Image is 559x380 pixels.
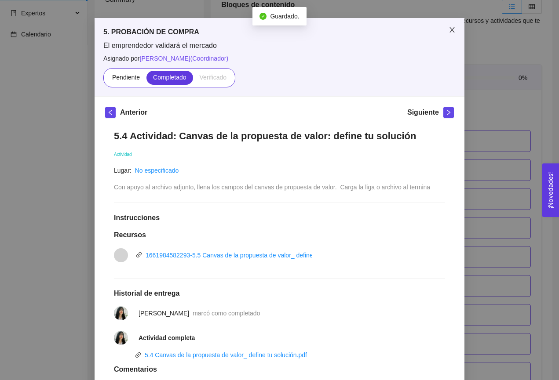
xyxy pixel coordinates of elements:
[440,18,464,43] button: Close
[193,310,260,317] span: marcó como completado
[114,214,445,222] h1: Instrucciones
[145,351,307,358] a: 5.4 Canvas de la propuesta de valor_ define tu solución.pdf
[103,54,456,63] span: Asignado por
[443,107,454,118] button: right
[114,306,128,320] img: 1754519023832-IMG_4413.jpeg
[114,130,445,142] h1: 5.4 Actividad: Canvas de la propuesta de valor: define tu solución
[114,331,128,345] img: 1754519023832-IMG_4413.jpeg
[200,74,227,81] span: Verificado
[444,109,453,116] span: right
[139,334,195,341] strong: Actividad completa
[139,310,189,317] span: [PERSON_NAME]
[103,41,456,51] span: El emprendedor validará el mercado
[449,26,456,33] span: close
[114,365,445,374] h1: Comentarios
[105,107,116,118] button: left
[106,109,115,116] span: left
[135,167,179,174] a: No especificado
[103,27,456,37] h5: 5. PROBACIÓN DE COMPRA
[407,107,439,118] h5: Siguiente
[135,352,141,358] span: link
[140,55,229,62] span: [PERSON_NAME] ( Coordinador )
[136,252,142,258] span: link
[146,252,358,259] a: 1661984582293-5.5 Canvas de la propuesta de valor_ define tu solución.pptx
[270,13,299,20] span: Guardado.
[153,74,186,81] span: Completado
[114,166,132,175] article: Lugar:
[115,254,127,255] span: vnd.openxmlformats-officedocument.presentationml.presentation
[114,289,445,298] h1: Historial de entrega
[542,163,559,217] button: Open Feedback Widget
[112,74,140,81] span: Pendiente
[120,107,147,118] h5: Anterior
[114,184,430,191] span: Con apoyo al archivo adjunto, llena los campos del canvas de propuesta de valor. Carga la liga o ...
[114,152,132,157] span: Actividad
[259,13,267,20] span: check-circle
[114,231,445,239] h1: Recursos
